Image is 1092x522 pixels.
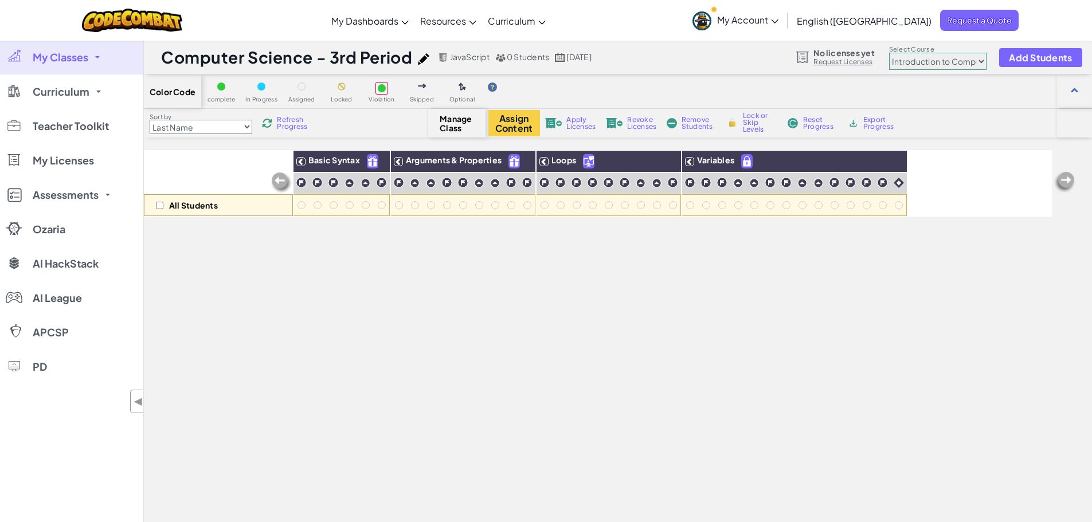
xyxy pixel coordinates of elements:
span: Export Progress [863,116,898,130]
img: IconPracticeLevel.svg [410,178,420,188]
span: Skipped [410,96,434,103]
span: Arguments & Properties [406,155,502,165]
span: Optional [449,96,475,103]
img: IconChallengeLevel.svg [539,177,550,188]
img: IconPracticeLevel.svg [345,178,354,188]
span: Curriculum [33,87,89,97]
span: Variables [697,155,734,165]
img: IconChallengeLevel.svg [312,177,323,188]
img: calendar.svg [555,53,565,62]
span: JavaScript [450,52,490,62]
img: IconPracticeLevel.svg [361,178,370,188]
img: IconChallengeLevel.svg [829,177,840,188]
img: IconRemoveStudents.svg [667,118,677,128]
span: No licenses yet [813,48,874,57]
span: English ([GEOGRAPHIC_DATA]) [797,15,931,27]
img: IconPracticeLevel.svg [813,178,823,188]
span: Teacher Toolkit [33,121,109,131]
img: IconIntro.svg [894,178,904,188]
img: IconChallengeLevel.svg [587,177,598,188]
a: My Account [687,2,784,38]
span: Refresh Progress [277,116,312,130]
img: IconChallengeLevel.svg [441,177,452,188]
img: avatar [692,11,711,30]
img: IconReset.svg [787,118,799,128]
span: Loops [551,155,576,165]
img: IconChallengeLevel.svg [376,177,387,188]
img: IconChallengeLevel.svg [684,177,695,188]
img: IconChallengeLevel.svg [457,177,468,188]
img: IconFreeLevelv2.svg [367,155,378,168]
a: English ([GEOGRAPHIC_DATA]) [791,5,937,36]
img: Arrow_Left_Inactive.png [1053,171,1076,194]
span: My Account [717,14,778,26]
span: Reset Progress [803,116,837,130]
img: IconLock.svg [726,117,738,128]
img: IconChallengeLevel.svg [781,177,792,188]
span: ◀ [134,393,143,410]
span: Ozaria [33,224,65,234]
span: Color Code [150,87,195,96]
button: Add Students [999,48,1082,67]
img: IconPracticeLevel.svg [474,178,484,188]
span: My Dashboards [331,15,398,27]
span: In Progress [245,96,277,103]
span: Apply Licenses [566,116,596,130]
span: Basic Syntax [308,155,360,165]
img: IconArchive.svg [848,118,859,128]
img: IconChallengeLevel.svg [717,177,727,188]
img: IconChallengeLevel.svg [877,177,888,188]
img: IconPracticeLevel.svg [490,178,500,188]
img: IconChallengeLevel.svg [667,177,678,188]
img: IconPracticeLevel.svg [652,178,662,188]
img: IconHint.svg [488,83,497,92]
h1: Computer Science - 3rd Period [161,46,412,68]
span: Locked [331,96,352,103]
img: IconChallengeLevel.svg [619,177,630,188]
a: Request a Quote [940,10,1019,31]
span: Revoke Licenses [627,116,656,130]
span: AI League [33,293,82,303]
img: IconLicenseApply.svg [545,118,562,128]
span: 0 Students [507,52,549,62]
span: Resources [420,15,466,27]
span: Remove Students [682,116,716,130]
span: Violation [369,96,394,103]
img: IconFreeLevelv2.svg [509,155,519,168]
img: IconChallengeLevel.svg [393,177,404,188]
label: Select Course [889,45,987,54]
img: CodeCombat logo [82,9,182,32]
span: My Classes [33,52,88,62]
a: Request Licenses [813,57,874,66]
img: IconPracticeLevel.svg [426,178,436,188]
img: Arrow_Left_Inactive.png [270,171,293,194]
span: complete [208,96,236,103]
img: IconChallengeLevel.svg [700,177,711,188]
img: iconPencil.svg [418,53,429,65]
img: IconPracticeLevel.svg [749,178,759,188]
span: Curriculum [488,15,535,27]
a: Resources [414,5,482,36]
img: IconChallengeLevel.svg [603,177,614,188]
img: IconReload.svg [262,118,272,128]
img: IconChallengeLevel.svg [328,177,339,188]
span: Lock or Skip Levels [743,112,777,133]
img: IconChallengeLevel.svg [506,177,516,188]
span: Assessments [33,190,99,200]
img: IconChallengeLevel.svg [845,177,856,188]
img: IconPaidLevel.svg [742,155,752,168]
span: AI HackStack [33,258,99,269]
img: IconLicenseRevoke.svg [606,118,623,128]
img: IconPracticeLevel.svg [636,178,645,188]
span: Manage Class [440,114,473,132]
a: Curriculum [482,5,551,36]
img: IconPracticeLevel.svg [733,178,743,188]
img: IconChallengeLevel.svg [296,177,307,188]
a: My Dashboards [326,5,414,36]
span: Add Students [1009,53,1072,62]
button: Assign Content [488,110,540,136]
img: IconChallengeLevel.svg [765,177,776,188]
img: IconChallengeLevel.svg [861,177,872,188]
